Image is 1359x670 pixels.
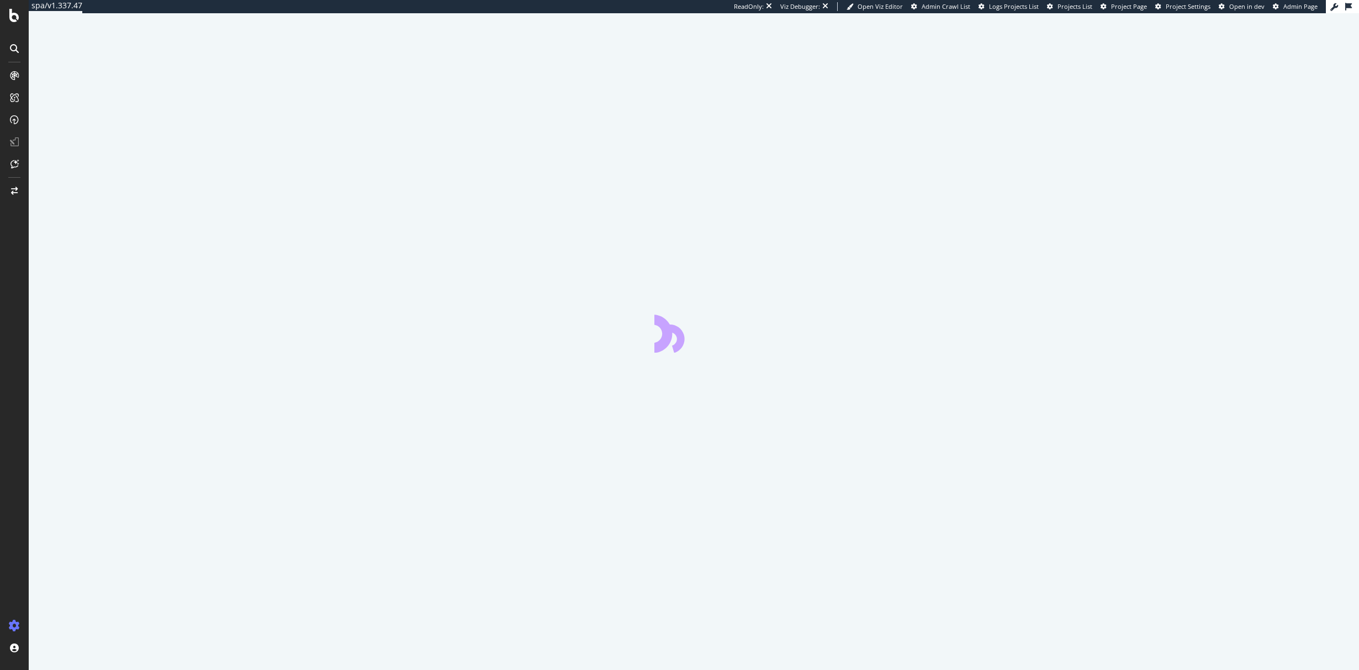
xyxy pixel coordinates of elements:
[989,2,1039,10] span: Logs Projects List
[911,2,970,11] a: Admin Crawl List
[1219,2,1265,11] a: Open in dev
[1273,2,1318,11] a: Admin Page
[1111,2,1147,10] span: Project Page
[922,2,970,10] span: Admin Crawl List
[1057,2,1092,10] span: Projects List
[780,2,820,11] div: Viz Debugger:
[654,313,734,353] div: animation
[847,2,903,11] a: Open Viz Editor
[1101,2,1147,11] a: Project Page
[1155,2,1210,11] a: Project Settings
[1229,2,1265,10] span: Open in dev
[1166,2,1210,10] span: Project Settings
[734,2,764,11] div: ReadOnly:
[1283,2,1318,10] span: Admin Page
[1047,2,1092,11] a: Projects List
[858,2,903,10] span: Open Viz Editor
[979,2,1039,11] a: Logs Projects List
